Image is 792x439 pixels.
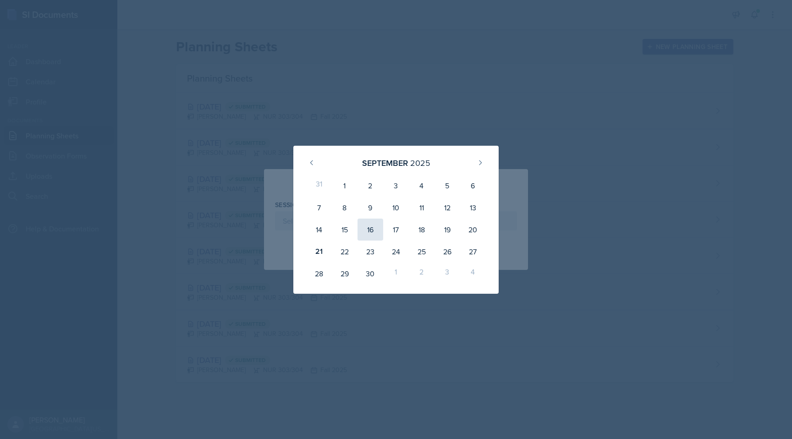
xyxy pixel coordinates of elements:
div: 28 [306,263,332,285]
div: 9 [357,197,383,219]
div: 1 [383,263,409,285]
div: 16 [357,219,383,241]
div: 18 [409,219,434,241]
div: 14 [306,219,332,241]
div: 2 [357,175,383,197]
div: 4 [460,263,486,285]
div: 11 [409,197,434,219]
div: 24 [383,241,409,263]
div: 8 [332,197,357,219]
div: 7 [306,197,332,219]
div: 23 [357,241,383,263]
div: 27 [460,241,486,263]
div: September [362,157,408,169]
div: 17 [383,219,409,241]
div: 30 [357,263,383,285]
div: 4 [409,175,434,197]
div: 15 [332,219,357,241]
div: 2 [409,263,434,285]
div: 29 [332,263,357,285]
div: 22 [332,241,357,263]
div: 26 [434,241,460,263]
div: 2025 [410,157,430,169]
div: 25 [409,241,434,263]
div: 3 [383,175,409,197]
div: 10 [383,197,409,219]
div: 20 [460,219,486,241]
div: 31 [306,175,332,197]
div: 12 [434,197,460,219]
div: 6 [460,175,486,197]
div: 21 [306,241,332,263]
div: 3 [434,263,460,285]
div: 5 [434,175,460,197]
div: 19 [434,219,460,241]
div: 13 [460,197,486,219]
div: 1 [332,175,357,197]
